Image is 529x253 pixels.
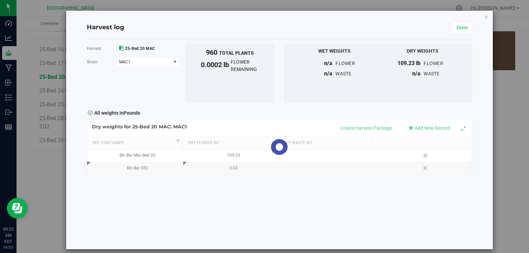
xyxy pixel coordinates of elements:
[407,48,438,54] span: Dry Weights
[324,60,332,66] span: n/a
[87,46,101,51] span: Harvest
[397,60,421,66] span: 109.23 lb
[119,60,166,64] span: MAC1
[219,50,254,56] span: total plants
[424,71,439,76] span: waste
[186,60,231,74] span: 0.0002 lb
[335,71,351,76] span: waste
[231,59,274,73] span: flower remaining
[335,61,355,66] span: flower
[324,70,332,77] span: n/a
[125,46,155,51] span: 25-Bed 20 MAC
[87,23,124,32] h4: Harvest log
[206,48,217,56] span: 960
[171,57,179,67] span: select
[87,60,98,64] span: Strain
[412,70,421,77] span: n/a
[94,108,140,117] strong: All weights in
[7,198,28,219] iframe: Resource center
[124,110,140,116] span: Pounds
[424,61,443,66] span: flower
[318,48,351,54] span: Wet Weights
[452,22,472,33] a: Done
